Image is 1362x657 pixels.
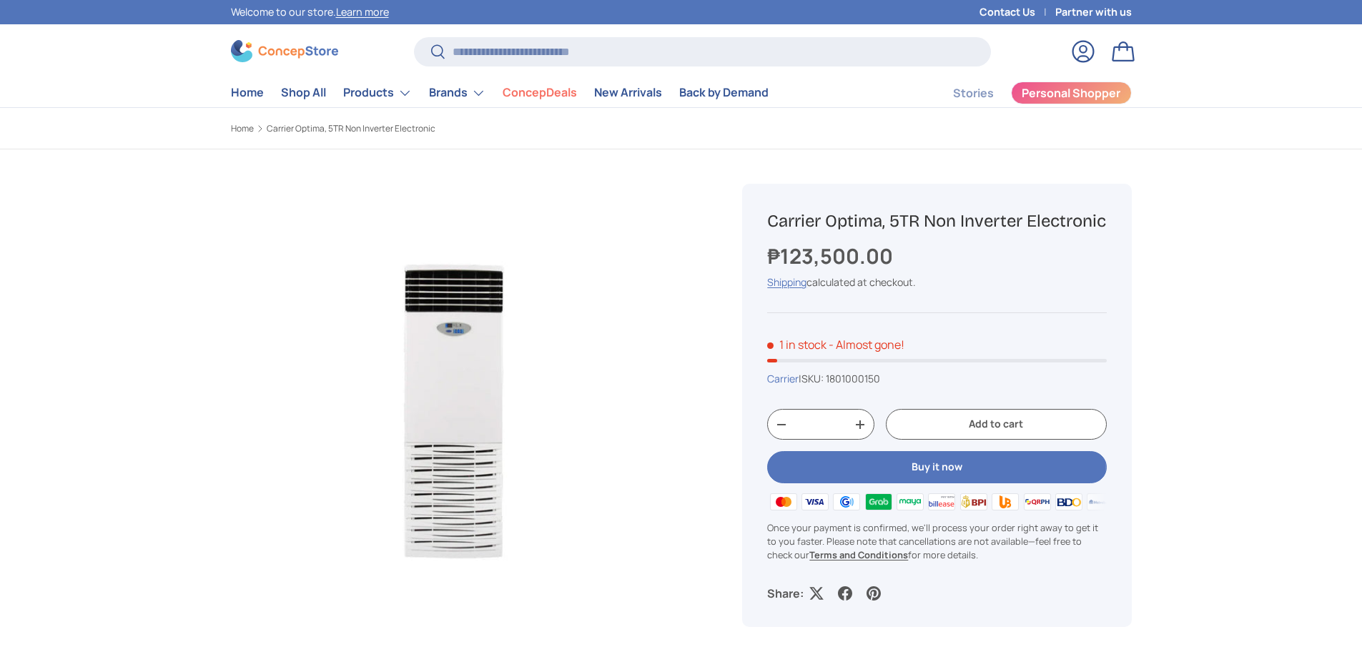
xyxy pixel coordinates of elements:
img: metrobank [1085,490,1116,512]
a: Contact Us [979,4,1055,20]
span: | [799,372,880,385]
img: gcash [831,490,862,512]
nav: Primary [231,79,769,107]
span: Personal Shopper [1022,87,1120,99]
a: Personal Shopper [1011,81,1132,104]
img: master [767,490,799,512]
img: ConcepStore [231,40,338,62]
a: Partner with us [1055,4,1132,20]
a: New Arrivals [594,79,662,107]
img: qrph [1021,490,1052,512]
a: Shop All [281,79,326,107]
a: Terms and Conditions [809,548,908,561]
a: Shipping [767,275,806,289]
a: ConcepDeals [503,79,577,107]
summary: Brands [420,79,494,107]
summary: Products [335,79,420,107]
img: maya [894,490,926,512]
div: calculated at checkout. [767,275,1106,290]
a: Stories [953,79,994,107]
a: Carrier [767,372,799,385]
img: bdo [1053,490,1085,512]
span: 1801000150 [826,372,880,385]
span: SKU: [801,372,824,385]
p: Once your payment is confirmed, we'll process your order right away to get it to you faster. Plea... [767,521,1106,563]
nav: Breadcrumbs [231,122,709,135]
p: Share: [767,585,804,602]
img: billease [926,490,957,512]
button: Add to cart [886,409,1106,440]
img: ubp [990,490,1021,512]
p: Welcome to our store. [231,4,389,20]
img: bpi [958,490,990,512]
img: visa [799,490,831,512]
p: - Almost gone! [829,337,904,352]
button: Buy it now [767,451,1106,483]
img: grabpay [862,490,894,512]
nav: Secondary [919,79,1132,107]
a: Learn more [336,5,389,19]
a: Home [231,79,264,107]
a: Brands [429,79,485,107]
a: Carrier Optima, 5TR Non Inverter Electronic [267,124,435,133]
a: Back by Demand [679,79,769,107]
a: Home [231,124,254,133]
a: Products [343,79,412,107]
h1: Carrier Optima, 5TR Non Inverter Electronic [767,210,1106,232]
span: 1 in stock [767,337,826,352]
strong: ₱123,500.00 [767,242,897,270]
media-gallery: Gallery Viewer [231,184,674,627]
